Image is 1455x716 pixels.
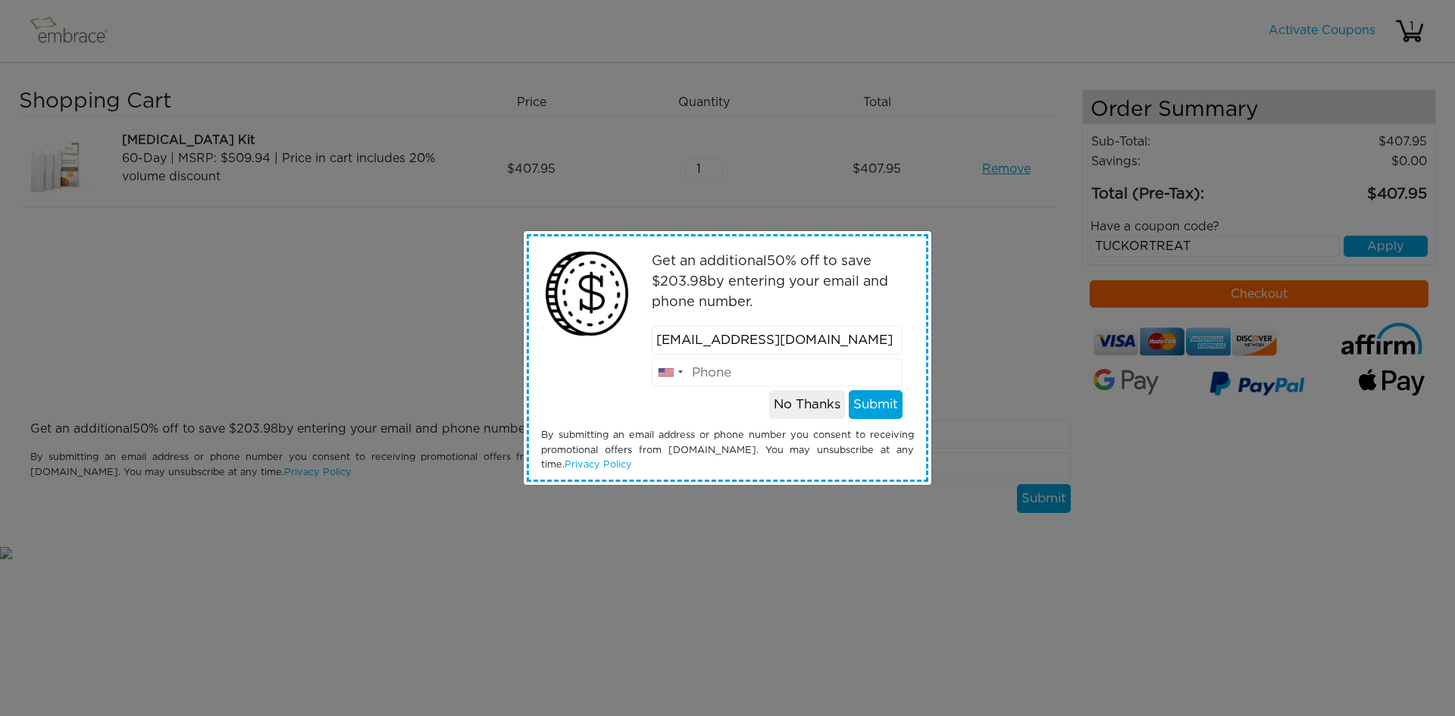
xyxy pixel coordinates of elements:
span: 203.98 [660,275,707,289]
div: United States: +1 [652,359,687,386]
input: Phone [652,358,903,387]
div: By submitting an email address or phone number you consent to receiving promotional offers from [... [530,428,925,472]
p: Get an additional % off to save $ by entering your email and phone number. [652,252,903,313]
span: 50 [767,255,785,268]
button: No Thanks [769,390,845,419]
a: Privacy Policy [565,460,632,470]
img: money2.png [537,244,637,343]
input: Email [652,326,903,355]
button: Submit [849,390,903,419]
